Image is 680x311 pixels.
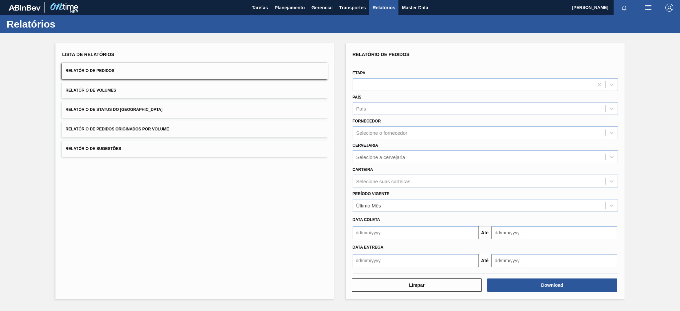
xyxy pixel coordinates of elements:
[487,278,617,292] button: Download
[62,121,327,137] button: Relatório de Pedidos Originados por Volume
[665,4,673,12] img: Logout
[353,167,373,172] label: Carteira
[353,143,378,148] label: Cervejaria
[353,95,362,100] label: País
[356,130,407,136] div: Selecione o fornecedor
[65,68,114,73] span: Relatório de Pedidos
[62,82,327,99] button: Relatório de Volumes
[644,4,652,12] img: userActions
[491,254,617,267] input: dd/mm/yyyy
[353,245,383,250] span: Data entrega
[9,5,41,11] img: TNhmsLtSVTkK8tSr43FrP2fwEKptu5GPRR3wAAAABJRU5ErkJggg==
[614,3,635,12] button: Notificações
[353,217,380,222] span: Data coleta
[275,4,305,12] span: Planejamento
[62,141,327,157] button: Relatório de Sugestões
[478,254,491,267] button: Até
[353,119,381,123] label: Fornecedor
[7,20,125,28] h1: Relatórios
[402,4,428,12] span: Master Data
[356,106,366,112] div: País
[353,226,478,239] input: dd/mm/yyyy
[339,4,366,12] span: Transportes
[65,146,121,151] span: Relatório de Sugestões
[353,254,478,267] input: dd/mm/yyyy
[65,127,169,131] span: Relatório de Pedidos Originados por Volume
[62,102,327,118] button: Relatório de Status do [GEOGRAPHIC_DATA]
[478,226,491,239] button: Até
[353,71,366,75] label: Etapa
[356,154,405,160] div: Selecione a cervejaria
[353,52,410,57] span: Relatório de Pedidos
[62,52,114,57] span: Lista de Relatórios
[491,226,617,239] input: dd/mm/yyyy
[62,63,327,79] button: Relatório de Pedidos
[65,88,116,93] span: Relatório de Volumes
[311,4,333,12] span: Gerencial
[356,178,410,184] div: Selecione suas carteiras
[352,278,482,292] button: Limpar
[65,107,162,112] span: Relatório de Status do [GEOGRAPHIC_DATA]
[356,202,381,208] div: Último Mês
[373,4,395,12] span: Relatórios
[252,4,268,12] span: Tarefas
[353,192,389,196] label: Período Vigente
